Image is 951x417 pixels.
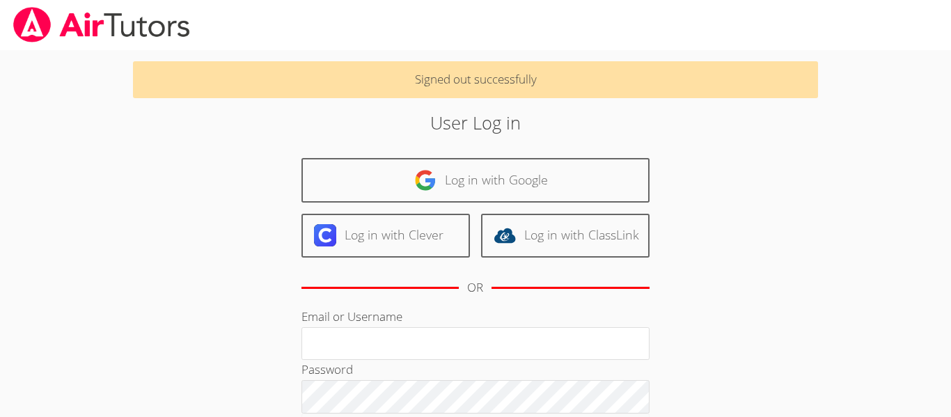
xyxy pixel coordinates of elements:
[133,61,818,98] p: Signed out successfully
[219,109,732,136] h2: User Log in
[467,278,483,298] div: OR
[494,224,516,246] img: classlink-logo-d6bb404cc1216ec64c9a2012d9dc4662098be43eaf13dc465df04b49fa7ab582.svg
[301,158,650,202] a: Log in with Google
[12,7,191,42] img: airtutors_banner-c4298cdbf04f3fff15de1276eac7730deb9818008684d7c2e4769d2f7ddbe033.png
[301,361,353,377] label: Password
[301,308,402,324] label: Email or Username
[481,214,650,258] a: Log in with ClassLink
[314,224,336,246] img: clever-logo-6eab21bc6e7a338710f1a6ff85c0baf02591cd810cc4098c63d3a4b26e2feb20.svg
[301,214,470,258] a: Log in with Clever
[414,169,437,191] img: google-logo-50288ca7cdecda66e5e0955fdab243c47b7ad437acaf1139b6f446037453330a.svg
